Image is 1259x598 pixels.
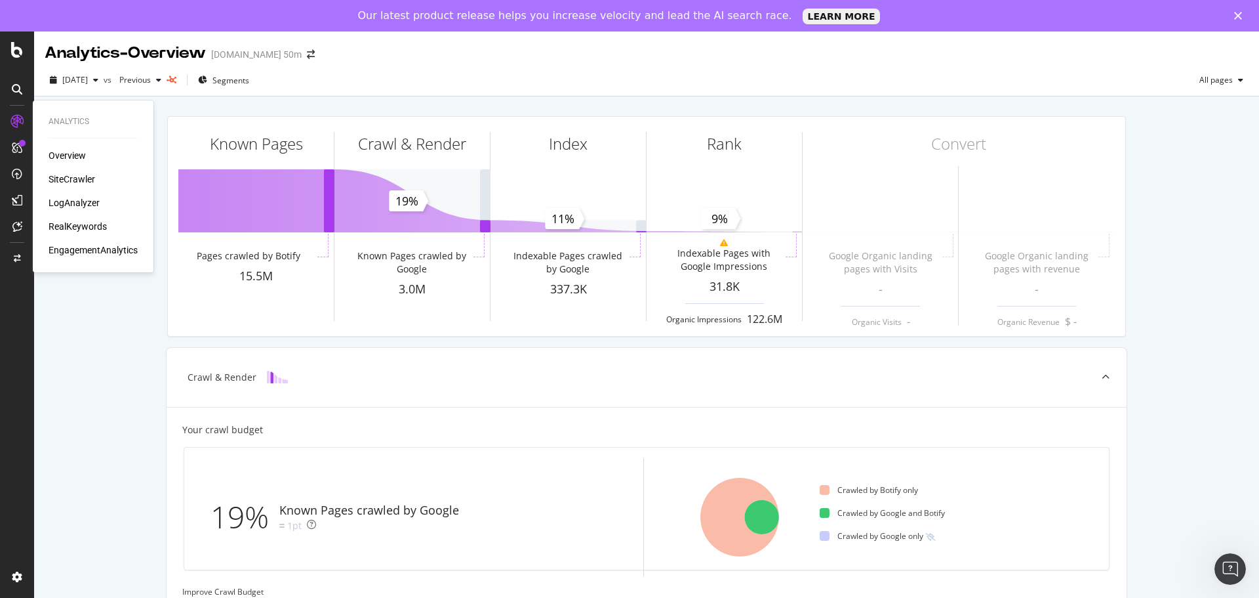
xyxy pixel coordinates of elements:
[707,133,742,155] div: Rank
[287,519,302,532] div: 1pt
[820,530,923,542] div: Crawled by Google only
[1234,12,1247,20] div: Close
[334,281,490,298] div: 3.0M
[62,74,88,85] span: 2025 Aug. 21st
[49,244,138,257] a: EngagementAnalytics
[279,502,459,519] div: Known Pages crawled by Google
[49,116,138,127] div: Analytics
[182,586,1111,597] div: Improve Crawl Budget
[509,249,626,276] div: Indexable Pages crawled by Google
[114,74,151,85] span: Previous
[45,42,206,64] div: Analytics - Overview
[210,133,303,155] div: Known Pages
[45,70,104,91] button: [DATE]
[178,268,334,285] div: 15.5M
[820,484,918,496] div: Crawled by Botify only
[1194,74,1233,85] span: All pages
[182,423,263,437] div: Your crawl budget
[210,496,279,539] div: 19%
[104,74,114,85] span: vs
[49,220,107,233] a: RealKeywords
[212,75,249,86] span: Segments
[747,312,782,327] div: 122.6M
[211,48,302,61] div: [DOMAIN_NAME] 50m
[197,249,300,263] div: Pages crawled by Botify
[353,249,470,276] div: Known Pages crawled by Google
[49,173,95,186] a: SiteCrawler
[490,281,646,298] div: 337.3K
[1194,70,1249,91] button: All pages
[1214,553,1246,585] iframe: Intercom live chat
[358,9,792,22] div: Our latest product release helps you increase velocity and lead the AI search race.
[665,247,782,273] div: Indexable Pages with Google Impressions
[647,278,802,295] div: 31.8K
[49,196,100,209] a: LogAnalyzer
[279,524,285,528] img: Equal
[267,371,288,383] img: block-icon
[193,70,254,91] button: Segments
[307,50,315,59] div: arrow-right-arrow-left
[803,9,881,24] a: LEARN MORE
[49,149,86,162] a: Overview
[114,70,167,91] button: Previous
[188,371,256,384] div: Crawl & Render
[358,133,466,155] div: Crawl & Render
[820,507,945,519] div: Crawled by Google and Botify
[666,314,742,325] div: Organic Impressions
[549,133,588,155] div: Index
